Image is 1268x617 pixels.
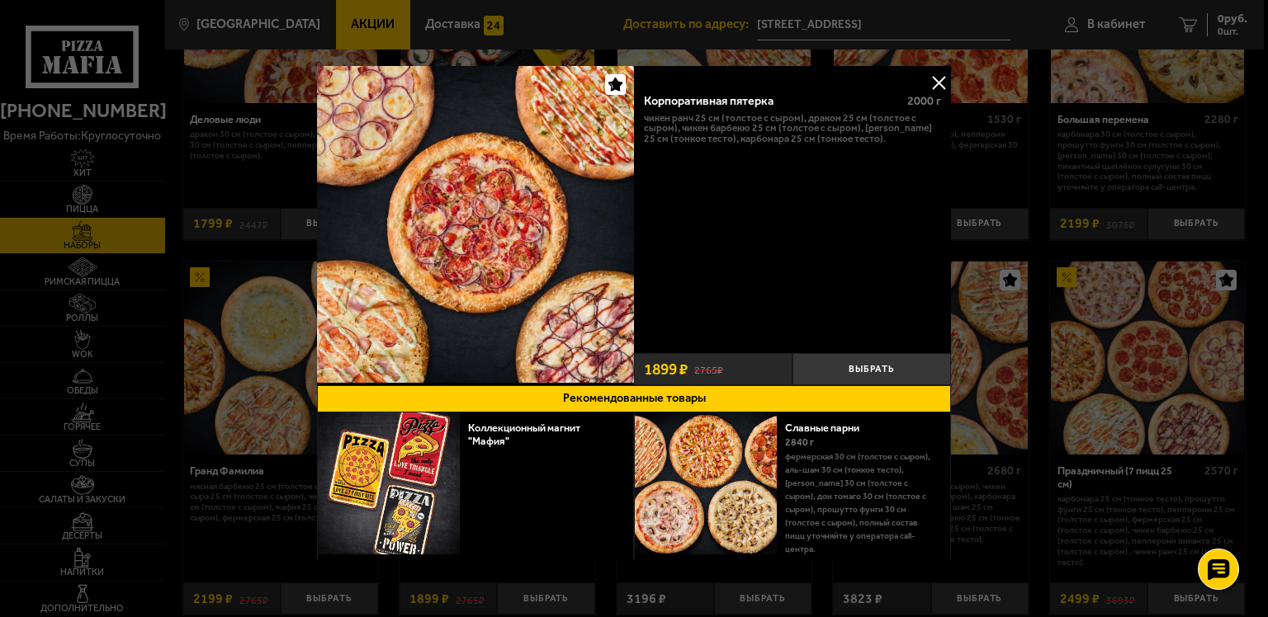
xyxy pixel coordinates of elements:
a: Корпоративная пятерка [317,66,634,385]
p: Фермерская 30 см (толстое с сыром), Аль-Шам 30 см (тонкое тесто), [PERSON_NAME] 30 см (толстое с ... [785,450,938,556]
a: Славные парни [785,422,873,434]
div: Корпоративная пятерка [644,94,895,108]
a: Коллекционный магнит "Мафия" [468,422,580,447]
span: 2000 г [907,94,941,108]
s: 2765 ₽ [694,362,723,376]
span: 1899 ₽ [644,361,688,377]
button: Рекомендованные товары [317,385,951,412]
p: Чикен Ранч 25 см (толстое с сыром), Дракон 25 см (толстое с сыром), Чикен Барбекю 25 см (толстое ... [644,113,941,144]
button: Выбрать [792,353,951,385]
span: 2840 г [785,436,814,448]
img: Корпоративная пятерка [317,66,634,383]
